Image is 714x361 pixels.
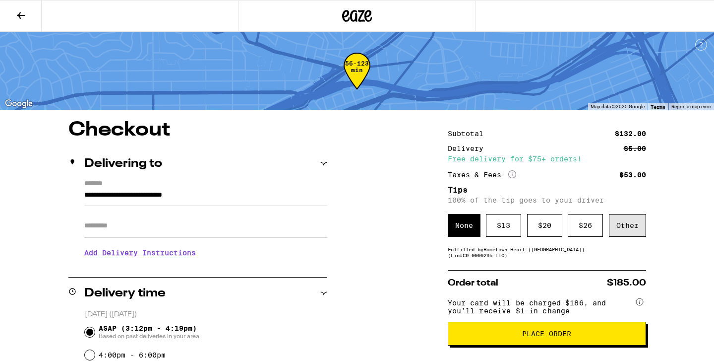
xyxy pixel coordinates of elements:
[615,130,646,137] div: $132.00
[607,279,646,288] span: $185.00
[671,104,711,109] a: Report a map error
[448,214,480,237] div: None
[2,97,35,110] img: Google
[344,60,370,97] div: 56-123 min
[84,288,166,299] h2: Delivery time
[99,324,199,340] span: ASAP (3:12pm - 4:19pm)
[85,310,327,319] p: [DATE] ([DATE])
[448,295,634,315] span: Your card will be charged $186, and you’ll receive $1 in change
[448,186,646,194] h5: Tips
[448,130,490,137] div: Subtotal
[609,214,646,237] div: Other
[527,214,562,237] div: $ 20
[448,145,490,152] div: Delivery
[99,332,199,340] span: Based on past deliveries in your area
[2,97,35,110] a: Open this area in Google Maps (opens a new window)
[448,170,516,179] div: Taxes & Fees
[448,155,646,162] div: Free delivery for $75+ orders!
[624,145,646,152] div: $5.00
[486,214,521,237] div: $ 13
[448,246,646,258] div: Fulfilled by Hometown Heart ([GEOGRAPHIC_DATA]) (Lic# C9-0000295-LIC )
[448,322,646,346] button: Place Order
[84,158,162,170] h2: Delivering to
[6,7,71,15] span: Hi. Need any help?
[84,264,327,272] p: We'll contact you at [PHONE_NUMBER] when we arrive
[522,330,571,337] span: Place Order
[619,171,646,178] div: $53.00
[448,196,646,204] p: 100% of the tip goes to your driver
[68,120,327,140] h1: Checkout
[84,241,327,264] h3: Add Delivery Instructions
[568,214,603,237] div: $ 26
[651,104,665,110] a: Terms
[99,351,166,359] label: 4:00pm - 6:00pm
[448,279,498,288] span: Order total
[591,104,645,109] span: Map data ©2025 Google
